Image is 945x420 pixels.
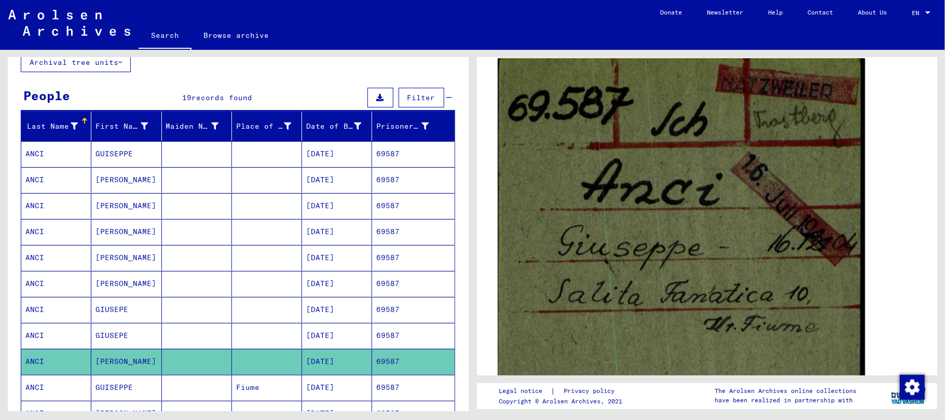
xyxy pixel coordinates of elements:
[232,112,302,141] mat-header-cell: Place of Birth
[372,245,454,270] mat-cell: 69587
[23,86,70,105] div: People
[302,193,372,219] mat-cell: [DATE]
[376,118,442,134] div: Prisoner #
[91,245,161,270] mat-cell: [PERSON_NAME]
[372,112,454,141] mat-header-cell: Prisoner #
[21,297,91,322] mat-cell: ANCI
[191,93,252,102] span: records found
[372,271,454,296] mat-cell: 69587
[302,245,372,270] mat-cell: [DATE]
[302,323,372,348] mat-cell: [DATE]
[91,112,161,141] mat-header-cell: First Name
[91,141,161,167] mat-cell: GUISEPPE
[91,193,161,219] mat-cell: [PERSON_NAME]
[162,112,232,141] mat-header-cell: Maiden Name
[25,118,91,134] div: Last Name
[91,349,161,374] mat-cell: [PERSON_NAME]
[302,297,372,322] mat-cell: [DATE]
[372,193,454,219] mat-cell: 69587
[21,375,91,400] mat-cell: ANCI
[166,121,218,132] div: Maiden Name
[21,52,131,72] button: Archival tree units
[376,121,429,132] div: Prisoner #
[21,349,91,374] mat-cell: ANCI
[912,9,923,17] span: EN
[191,23,282,48] a: Browse archive
[372,375,454,400] mat-cell: 69587
[499,386,627,397] div: |
[166,118,231,134] div: Maiden Name
[21,141,91,167] mat-cell: ANCI
[21,193,91,219] mat-cell: ANCI
[21,167,91,193] mat-cell: ANCI
[21,323,91,348] mat-cell: ANCI
[91,375,161,400] mat-cell: GUISEPPE
[21,271,91,296] mat-cell: ANCI
[306,118,374,134] div: Date of Birth
[715,396,856,405] p: have been realized in partnership with
[91,297,161,322] mat-cell: GIUSEPE
[236,121,291,132] div: Place of Birth
[499,386,551,397] a: Legal notice
[302,271,372,296] mat-cell: [DATE]
[302,141,372,167] mat-cell: [DATE]
[555,386,627,397] a: Privacy policy
[715,386,856,396] p: The Arolsen Archives online collections
[372,219,454,245] mat-cell: 69587
[95,118,161,134] div: First Name
[372,297,454,322] mat-cell: 69587
[139,23,191,50] a: Search
[21,245,91,270] mat-cell: ANCI
[8,10,130,36] img: Arolsen_neg.svg
[91,323,161,348] mat-cell: GIUSEPE
[499,397,627,406] p: Copyright © Arolsen Archives, 2021
[232,375,302,400] mat-cell: Fiume
[21,219,91,245] mat-cell: ANCI
[302,349,372,374] mat-cell: [DATE]
[302,375,372,400] mat-cell: [DATE]
[407,93,435,102] span: Filter
[889,383,928,409] img: yv_logo.png
[302,112,372,141] mat-header-cell: Date of Birth
[25,121,78,132] div: Last Name
[95,121,148,132] div: First Name
[372,167,454,193] mat-cell: 69587
[91,167,161,193] mat-cell: [PERSON_NAME]
[372,323,454,348] mat-cell: 69587
[302,219,372,245] mat-cell: [DATE]
[21,112,91,141] mat-header-cell: Last Name
[372,141,454,167] mat-cell: 69587
[91,219,161,245] mat-cell: [PERSON_NAME]
[182,93,191,102] span: 19
[91,271,161,296] mat-cell: [PERSON_NAME]
[372,349,454,374] mat-cell: 69587
[236,118,304,134] div: Place of Birth
[302,167,372,193] mat-cell: [DATE]
[399,88,444,107] button: Filter
[900,375,925,400] img: Change consent
[306,121,361,132] div: Date of Birth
